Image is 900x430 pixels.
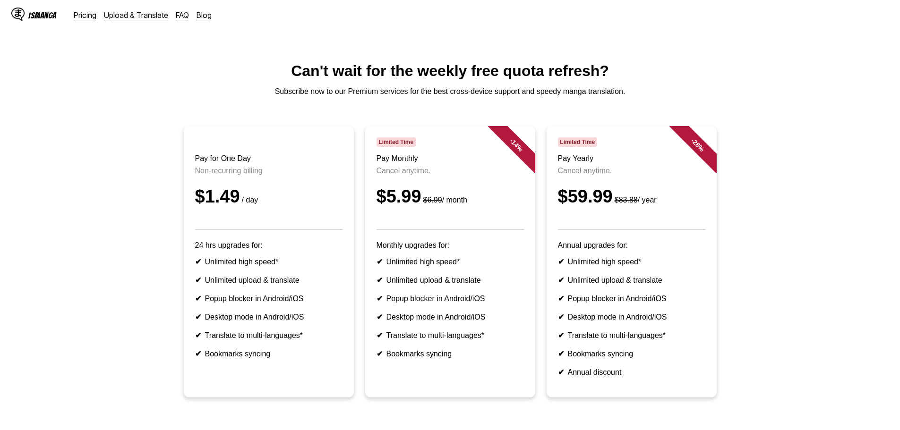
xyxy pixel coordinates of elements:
[558,276,705,285] li: Unlimited upload & translate
[377,349,524,358] li: Bookmarks syncing
[195,241,343,250] p: 24 hrs upgrades for:
[558,167,705,175] p: Cancel anytime.
[669,117,726,173] div: - 28 %
[558,313,564,321] b: ✔
[195,313,201,321] b: ✔
[377,154,524,163] h3: Pay Monthly
[377,331,383,339] b: ✔
[558,276,564,284] b: ✔
[11,8,74,23] a: IsManga LogoIsManga
[558,186,705,207] div: $59.99
[377,295,383,303] b: ✔
[195,350,201,358] b: ✔
[195,349,343,358] li: Bookmarks syncing
[377,331,524,340] li: Translate to multi-languages*
[377,276,524,285] li: Unlimited upload & translate
[195,331,343,340] li: Translate to multi-languages*
[74,10,96,20] a: Pricing
[195,186,343,207] div: $1.49
[195,276,343,285] li: Unlimited upload & translate
[8,87,892,96] p: Subscribe now to our Premium services for the best cross-device support and speedy manga translat...
[377,312,524,321] li: Desktop mode in Android/iOS
[558,137,597,147] span: Limited Time
[377,167,524,175] p: Cancel anytime.
[195,167,343,175] p: Non-recurring billing
[558,257,705,266] li: Unlimited high speed*
[558,154,705,163] h3: Pay Yearly
[377,313,383,321] b: ✔
[558,350,564,358] b: ✔
[558,331,705,340] li: Translate to multi-languages*
[195,154,343,163] h3: Pay for One Day
[558,349,705,358] li: Bookmarks syncing
[377,294,524,303] li: Popup blocker in Android/iOS
[195,257,343,266] li: Unlimited high speed*
[197,10,212,20] a: Blog
[423,196,442,204] s: $6.99
[195,331,201,339] b: ✔
[176,10,189,20] a: FAQ
[558,294,705,303] li: Popup blocker in Android/iOS
[377,276,383,284] b: ✔
[28,11,57,20] div: IsManga
[377,137,416,147] span: Limited Time
[377,350,383,358] b: ✔
[558,368,564,376] b: ✔
[11,8,25,21] img: IsManga Logo
[377,257,524,266] li: Unlimited high speed*
[558,312,705,321] li: Desktop mode in Android/iOS
[558,368,705,377] li: Annual discount
[558,331,564,339] b: ✔
[377,258,383,266] b: ✔
[488,117,544,173] div: - 14 %
[558,241,705,250] p: Annual upgrades for:
[195,312,343,321] li: Desktop mode in Android/iOS
[8,62,892,80] h1: Can't wait for the weekly free quota refresh?
[613,196,657,204] small: / year
[421,196,467,204] small: / month
[558,258,564,266] b: ✔
[615,196,638,204] s: $83.88
[195,276,201,284] b: ✔
[558,295,564,303] b: ✔
[195,258,201,266] b: ✔
[104,10,168,20] a: Upload & Translate
[377,186,524,207] div: $5.99
[195,295,201,303] b: ✔
[240,196,258,204] small: / day
[377,241,524,250] p: Monthly upgrades for:
[195,294,343,303] li: Popup blocker in Android/iOS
